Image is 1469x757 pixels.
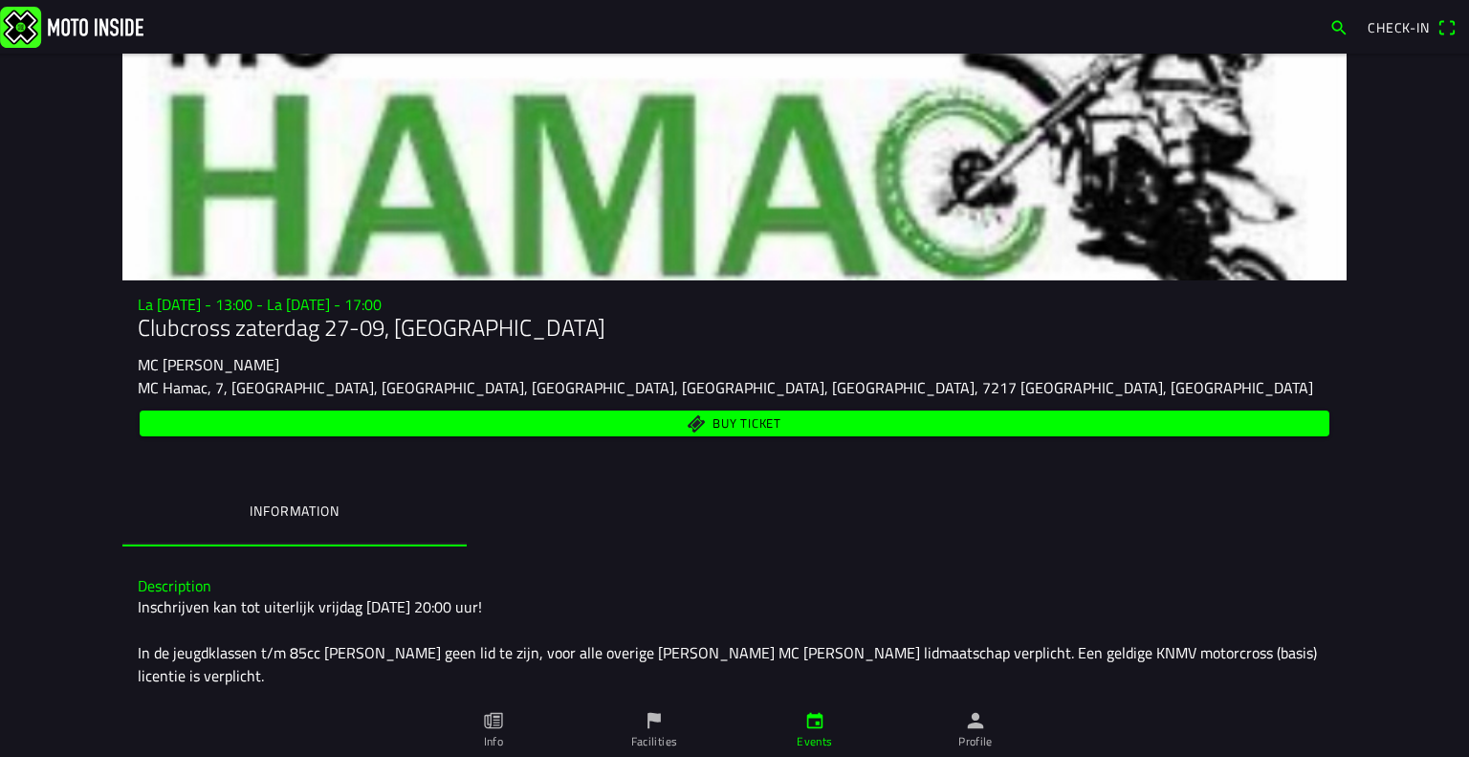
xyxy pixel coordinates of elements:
[138,353,279,376] ion-text: MC [PERSON_NAME]
[804,710,825,731] ion-icon: calendar
[138,376,1313,399] ion-text: MC Hamac, 7, [GEOGRAPHIC_DATA], [GEOGRAPHIC_DATA], [GEOGRAPHIC_DATA], [GEOGRAPHIC_DATA], [GEOGRAP...
[483,710,504,731] ion-icon: paper
[138,296,1331,314] h3: La [DATE] - 13:00 - La [DATE] - 17:00
[965,710,986,731] ion-icon: person
[138,314,1331,342] h1: Clubcross zaterdag 27-09, [GEOGRAPHIC_DATA]
[958,733,993,750] ion-label: Profile
[713,417,781,430] span: Buy ticket
[797,733,832,750] ion-label: Events
[644,710,665,731] ion-icon: flag
[138,577,1331,595] h3: Description
[250,501,339,522] ion-label: Information
[484,733,503,750] ion-label: Info
[631,733,678,750] ion-label: Facilities
[1358,11,1465,43] a: Check-inqr scanner
[1320,11,1358,43] a: search
[1368,17,1430,37] span: Check-in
